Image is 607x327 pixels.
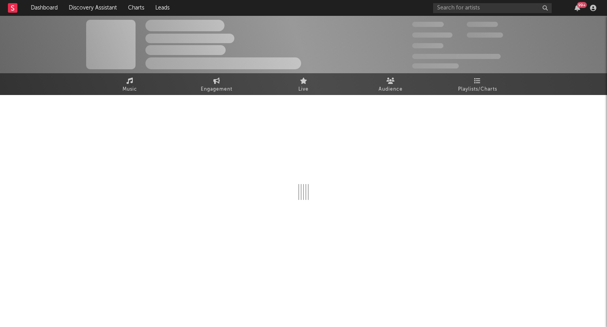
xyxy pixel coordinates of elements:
span: Music [123,85,137,94]
div: 99 + [577,2,587,8]
span: Live [298,85,309,94]
span: 100.000 [412,43,443,48]
span: Jump Score: 85.0 [412,63,459,68]
span: 50.000.000 Monthly Listeners [412,54,501,59]
span: 100.000 [467,22,498,27]
span: Audience [379,85,403,94]
span: 50.000.000 [412,32,452,38]
a: Playlists/Charts [434,73,521,95]
a: Audience [347,73,434,95]
span: 300.000 [412,22,444,27]
button: 99+ [575,5,580,11]
span: Playlists/Charts [458,85,497,94]
a: Live [260,73,347,95]
span: 1.000.000 [467,32,503,38]
a: Music [86,73,173,95]
a: Engagement [173,73,260,95]
input: Search for artists [433,3,552,13]
span: Engagement [201,85,232,94]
